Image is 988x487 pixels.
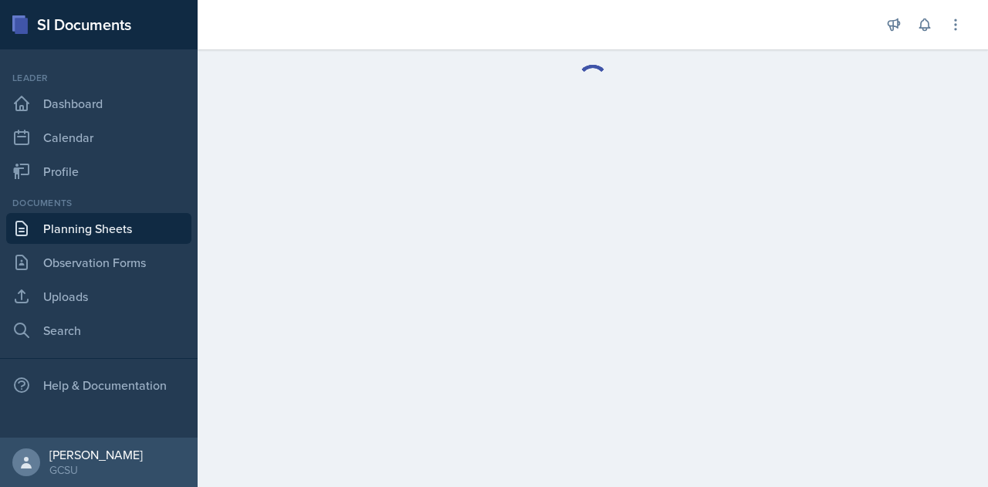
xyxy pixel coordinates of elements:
div: Help & Documentation [6,370,191,401]
a: Uploads [6,281,191,312]
a: Dashboard [6,88,191,119]
div: Leader [6,71,191,85]
div: [PERSON_NAME] [49,447,143,462]
a: Observation Forms [6,247,191,278]
a: Planning Sheets [6,213,191,244]
a: Search [6,315,191,346]
a: Profile [6,156,191,187]
div: GCSU [49,462,143,478]
a: Calendar [6,122,191,153]
div: Documents [6,196,191,210]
